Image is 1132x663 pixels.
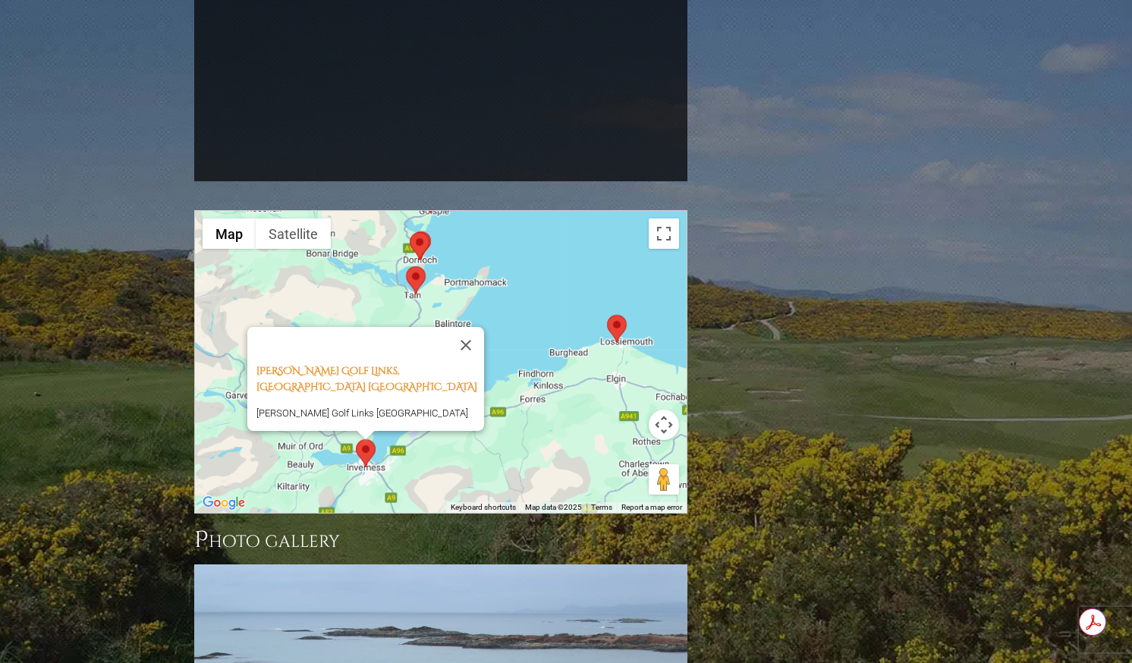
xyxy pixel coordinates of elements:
p: [PERSON_NAME] Golf Links [GEOGRAPHIC_DATA] [256,404,484,422]
button: Close [448,327,484,363]
button: Map camera controls [649,410,679,440]
img: Google [199,493,249,513]
button: Toggle fullscreen view [649,218,679,249]
a: [PERSON_NAME] Golf Links, [GEOGRAPHIC_DATA] [GEOGRAPHIC_DATA] [256,364,477,394]
a: Report a map error [621,503,682,511]
button: Keyboard shortcuts [451,502,516,513]
span: Map data ©2025 [525,503,582,511]
button: Show street map [203,218,256,249]
button: Drag Pegman onto the map to open Street View [649,464,679,495]
h3: Photo Gallery [194,525,687,555]
a: Open this area in Google Maps (opens a new window) [199,493,249,513]
button: Show satellite imagery [256,218,331,249]
a: Terms (opens in new tab) [591,503,612,511]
